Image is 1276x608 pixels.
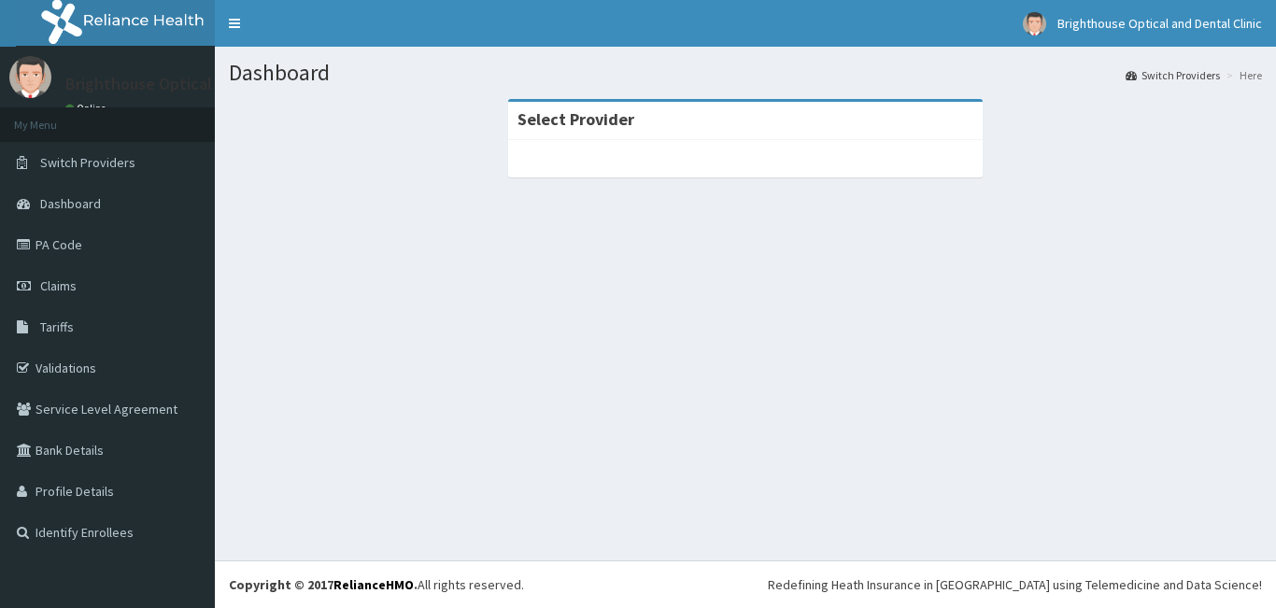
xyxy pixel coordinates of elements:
div: Redefining Heath Insurance in [GEOGRAPHIC_DATA] using Telemedicine and Data Science! [768,575,1262,594]
a: Switch Providers [1126,67,1220,83]
span: Brighthouse Optical and Dental Clinic [1057,15,1262,32]
p: Brighthouse Optical and Dental Clinic [65,76,339,92]
li: Here [1222,67,1262,83]
strong: Copyright © 2017 . [229,576,418,593]
h1: Dashboard [229,61,1262,85]
span: Dashboard [40,195,101,212]
span: Tariffs [40,318,74,335]
footer: All rights reserved. [215,560,1276,608]
a: RelianceHMO [333,576,414,593]
a: Online [65,102,110,115]
span: Claims [40,277,77,294]
img: User Image [1023,12,1046,35]
span: Switch Providers [40,154,135,171]
img: User Image [9,56,51,98]
strong: Select Provider [517,108,634,130]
